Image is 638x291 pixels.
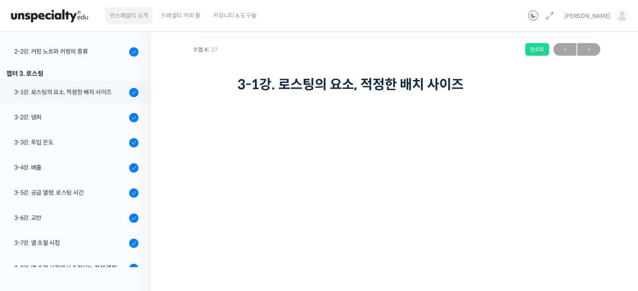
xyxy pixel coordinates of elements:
span: 홈 [26,234,31,241]
span: 설정 [130,234,140,241]
a: 홈 [3,221,55,242]
a: 설정 [108,221,161,242]
span: 대화 [77,234,87,241]
a: 대화 [55,221,108,242]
